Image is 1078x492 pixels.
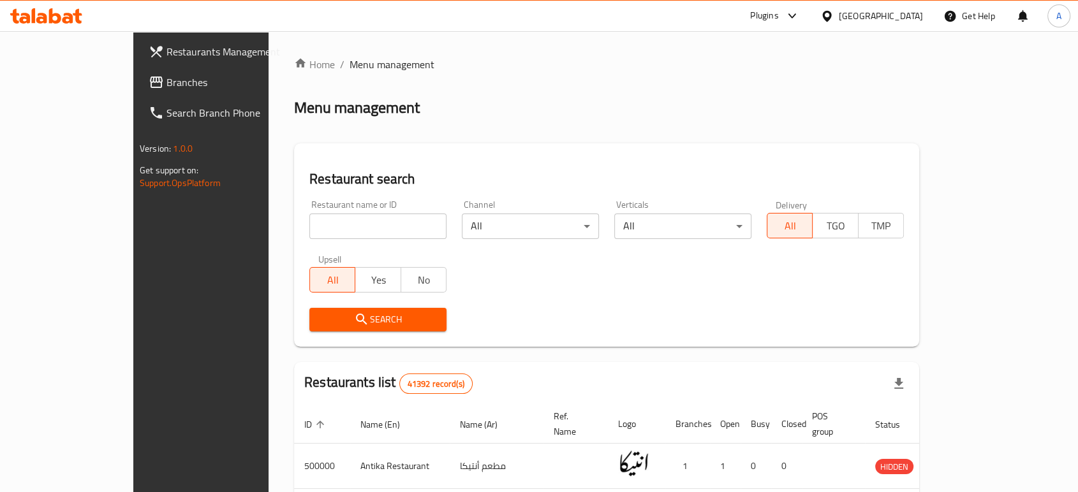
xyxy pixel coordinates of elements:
div: Total records count [399,373,473,394]
span: Version: [140,140,171,157]
span: Ref. Name [554,409,593,439]
span: No [406,271,441,289]
a: Branches [138,67,313,98]
div: Export file [883,368,914,399]
span: Status [875,417,917,432]
span: Yes [360,271,395,289]
span: 41392 record(s) [400,378,472,390]
span: All [772,217,808,235]
span: POS group [812,409,850,439]
td: 1 [665,444,710,489]
th: Open [710,405,741,444]
span: All [315,271,350,289]
div: [GEOGRAPHIC_DATA] [839,9,923,23]
h2: Restaurant search [309,170,904,189]
label: Upsell [318,254,342,263]
img: Antika Restaurant [618,447,650,479]
td: Antika Restaurant [350,444,450,489]
span: Search Branch Phone [166,105,303,120]
a: Home [294,57,335,72]
a: Support.OpsPlatform [140,175,221,191]
span: HIDDEN [875,459,913,474]
span: 1.0.0 [173,140,193,157]
span: Menu management [350,57,434,72]
span: Search [320,312,436,328]
button: TGO [812,213,858,238]
button: TMP [858,213,904,238]
div: All [462,213,599,239]
nav: breadcrumb [294,57,919,72]
span: TMP [864,217,899,235]
input: Search for restaurant name or ID.. [309,213,447,239]
button: No [401,267,447,293]
span: Restaurants Management [166,44,303,59]
a: Search Branch Phone [138,98,313,128]
span: Name (En) [360,417,417,432]
div: All [614,213,751,239]
h2: Restaurants list [304,373,473,394]
button: All [767,213,813,238]
label: Delivery [776,200,808,209]
a: Restaurants Management [138,36,313,67]
td: 0 [741,444,771,489]
td: 500000 [294,444,350,489]
span: TGO [818,217,853,235]
span: Get support on: [140,162,198,178]
li: / [340,57,344,72]
div: HIDDEN [875,459,913,474]
th: Branches [665,405,710,444]
button: Yes [355,267,401,293]
th: Closed [771,405,802,444]
span: ID [304,417,329,432]
span: Branches [166,75,303,90]
button: All [309,267,355,293]
td: 1 [710,444,741,489]
h2: Menu management [294,98,420,118]
th: Logo [608,405,665,444]
span: A [1056,9,1061,23]
button: Search [309,308,447,331]
div: Plugins [750,8,778,24]
td: مطعم أنتيكا [450,444,543,489]
span: Name (Ar) [460,417,514,432]
th: Busy [741,405,771,444]
td: 0 [771,444,802,489]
